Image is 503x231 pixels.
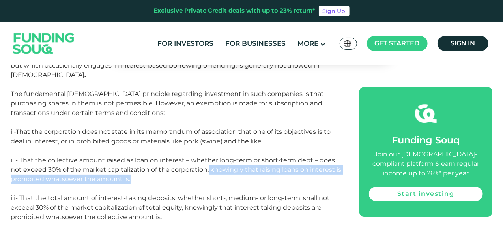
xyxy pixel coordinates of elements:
[155,37,215,50] a: For Investors
[11,52,339,79] span: Participation or trading in a corporation whose primary activities are [DEMOGRAPHIC_DATA]-permiss...
[451,39,475,47] span: Sign in
[223,37,288,50] a: For Businesses
[11,194,330,221] span: iii- That the total amount of interest-taking deposits, whether short-, medium- or long-term, sha...
[154,6,316,15] div: Exclusive Private Credit deals with up to 23% return*
[369,187,482,201] a: Start investing
[375,39,420,47] span: Get started
[344,40,351,47] img: SA Flag
[11,156,342,183] span: ii - That the collective amount raised as loan on interest – whether long-term or short-term debt...
[11,90,324,116] span: The fundamental [DEMOGRAPHIC_DATA] principle regarding investment in such companies is that purch...
[415,103,437,124] img: fsicon
[438,36,488,51] a: Sign in
[297,39,318,47] span: More
[5,24,82,64] img: Logo
[85,71,86,79] strong: .
[392,134,460,146] span: Funding Souq
[319,6,350,16] a: Sign Up
[369,150,482,178] div: Join our [DEMOGRAPHIC_DATA]-compliant platform & earn regular income up to 26%* per year
[11,128,331,145] span: i -That the corporation does not state in its memorandum of association that one of its objective...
